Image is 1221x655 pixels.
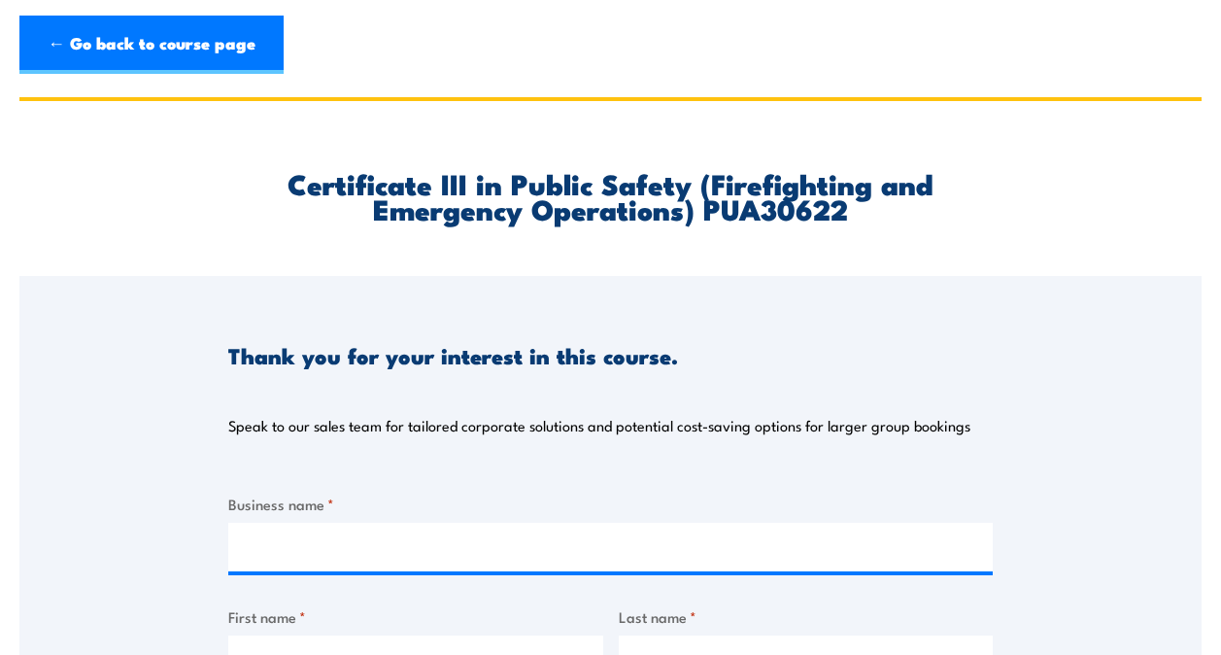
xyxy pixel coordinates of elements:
[228,170,993,221] h2: Certificate III in Public Safety (Firefighting and Emergency Operations) PUA30622
[228,605,603,628] label: First name
[228,344,678,366] h3: Thank you for your interest in this course.
[619,605,994,628] label: Last name
[19,16,284,74] a: ← Go back to course page
[228,416,970,435] p: Speak to our sales team for tailored corporate solutions and potential cost-saving options for la...
[228,493,993,515] label: Business name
